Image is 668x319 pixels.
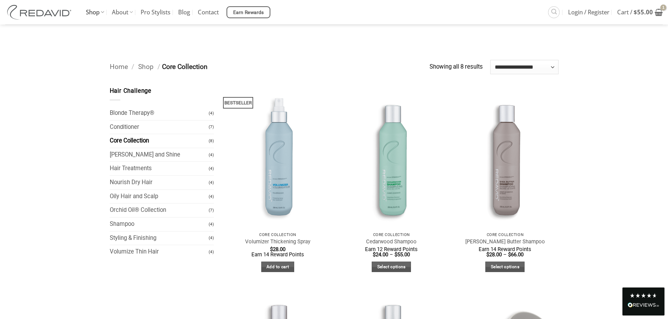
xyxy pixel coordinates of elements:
[508,251,524,258] bdi: 66.00
[138,63,154,71] a: Shop
[209,204,214,216] span: (7)
[373,251,388,258] bdi: 24.00
[110,203,209,217] a: Orchid Oil® Collection
[157,63,160,71] span: /
[486,251,489,258] span: $
[628,303,659,307] img: REVIEWS.io
[131,63,134,71] span: /
[479,246,531,252] span: Earn 14 Reward Points
[209,246,214,258] span: (4)
[245,238,310,245] a: Volumizer Thickening Spray
[110,120,209,134] a: Conditioner
[110,62,430,72] nav: Breadcrumb
[548,6,560,18] a: Search
[209,121,214,133] span: (7)
[110,63,128,71] a: Home
[372,262,411,272] a: Select options for “Cedarwood Shampoo”
[394,251,397,258] span: $
[110,190,209,203] a: Oily Hair and Scalp
[209,107,214,119] span: (4)
[634,8,653,16] bdi: 55.00
[465,238,545,245] a: [PERSON_NAME] Butter Shampoo
[209,135,214,147] span: (8)
[490,60,559,74] select: Shop order
[270,246,285,252] bdi: 28.00
[110,217,209,231] a: Shampoo
[224,86,331,229] img: REDAVID Volumizer Thickening Spray - 1 1
[227,6,270,18] a: Earn Rewards
[261,262,295,272] a: Add to cart: “Volumizer Thickening Spray”
[430,62,483,72] p: Showing all 8 results
[209,162,214,175] span: (4)
[622,287,664,315] div: Read All Reviews
[629,293,657,298] div: 4.8 Stars
[110,231,209,245] a: Styling & Finishing
[5,5,75,20] img: REDAVID Salon Products | United States
[110,148,209,162] a: [PERSON_NAME] and Shine
[110,245,209,259] a: Volumize Thin Hair
[228,233,328,237] p: Core Collection
[366,238,417,245] a: Cedarwood Shampoo
[338,86,445,229] img: REDAVID Cedarwood Shampoo - 1
[110,88,152,94] span: Hair Challenge
[508,251,511,258] span: $
[110,134,209,148] a: Core Collection
[342,233,441,237] p: Core Collection
[394,251,410,258] bdi: 55.00
[452,86,559,229] img: REDAVID Shea Butter Shampoo
[455,233,555,237] p: Core Collection
[373,251,376,258] span: $
[634,8,637,16] span: $
[390,251,393,258] span: –
[251,251,304,258] span: Earn 14 Reward Points
[110,176,209,189] a: Nourish Dry Hair
[209,149,214,161] span: (4)
[628,301,659,310] div: Read All Reviews
[110,106,209,120] a: Blonde Therapy®
[617,4,653,21] span: Cart /
[365,246,418,252] span: Earn 12 Reward Points
[110,162,209,175] a: Hair Treatments
[209,232,214,244] span: (4)
[568,4,609,21] span: Login / Register
[233,9,264,16] span: Earn Rewards
[209,190,214,203] span: (4)
[209,218,214,230] span: (4)
[503,251,507,258] span: –
[209,176,214,189] span: (4)
[485,262,525,272] a: Select options for “Shea Butter Shampoo”
[270,246,273,252] span: $
[486,251,502,258] bdi: 28.00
